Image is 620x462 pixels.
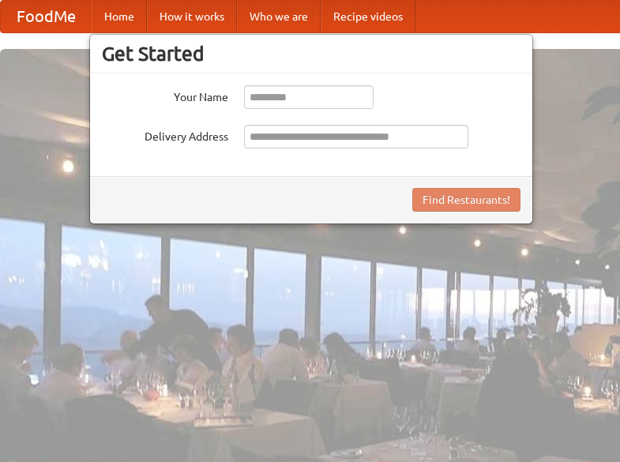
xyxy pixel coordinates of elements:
[102,42,520,66] h3: Get Started
[102,125,228,145] label: Delivery Address
[147,1,237,32] a: How it works
[412,188,520,212] button: Find Restaurants!
[237,1,321,32] a: Who we are
[92,1,147,32] a: Home
[102,85,228,105] label: Your Name
[1,1,92,32] a: FoodMe
[321,1,415,32] a: Recipe videos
